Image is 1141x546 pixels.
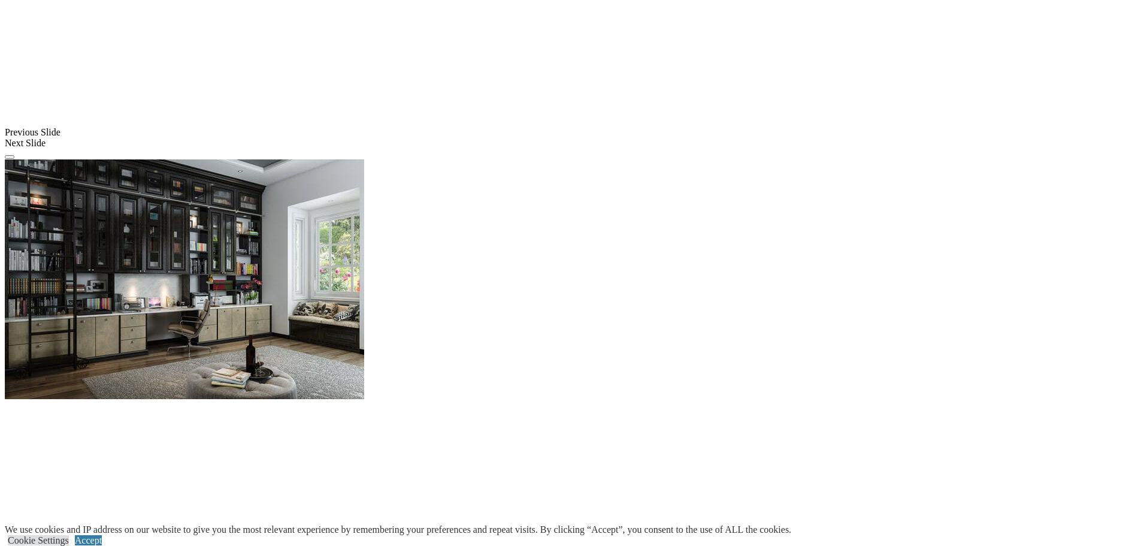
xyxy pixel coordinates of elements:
[5,159,364,399] img: Banner for mobile view
[5,524,791,535] div: We use cookies and IP address on our website to give you the most relevant experience by remember...
[5,155,14,159] button: Click here to pause slide show
[75,535,102,545] a: Accept
[8,535,69,545] a: Cookie Settings
[5,127,1136,138] div: Previous Slide
[5,138,1136,149] div: Next Slide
